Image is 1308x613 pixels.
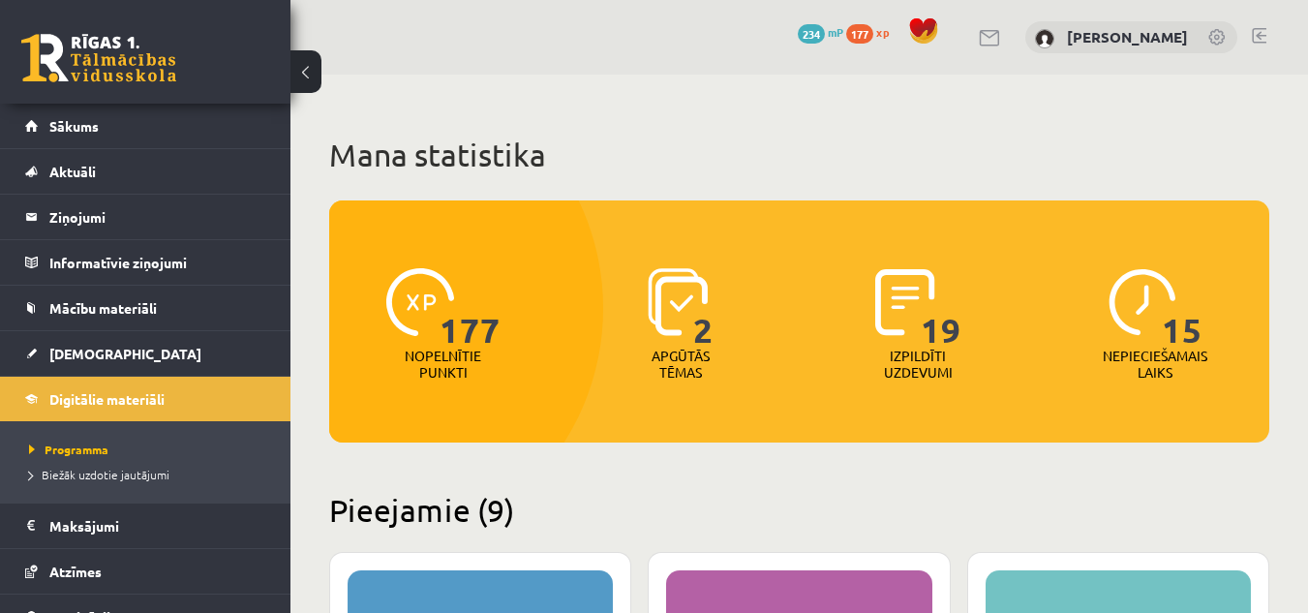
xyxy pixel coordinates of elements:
[49,390,165,408] span: Digitālie materiāli
[846,24,873,44] span: 177
[49,299,157,317] span: Mācību materiāli
[329,136,1269,174] h1: Mana statistika
[648,268,709,336] img: icon-learned-topics-4a711ccc23c960034f471b6e78daf4a3bad4a20eaf4de84257b87e66633f6470.svg
[921,268,961,348] span: 19
[49,240,266,285] legend: Informatīvie ziņojumi
[29,467,169,482] span: Biežāk uzdotie jautājumi
[440,268,501,348] span: 177
[1103,348,1207,381] p: Nepieciešamais laiks
[880,348,956,381] p: Izpildīti uzdevumi
[329,491,1269,529] h2: Pieejamie (9)
[1067,27,1188,46] a: [PERSON_NAME]
[21,34,176,82] a: Rīgas 1. Tālmācības vidusskola
[1035,29,1054,48] img: Anastasija Pozņakova
[875,268,935,336] img: icon-completed-tasks-ad58ae20a441b2904462921112bc710f1caf180af7a3daa7317a5a94f2d26646.svg
[25,240,266,285] a: Informatīvie ziņojumi
[386,268,454,336] img: icon-xp-0682a9bc20223a9ccc6f5883a126b849a74cddfe5390d2b41b4391c66f2066e7.svg
[49,195,266,239] legend: Ziņojumi
[25,104,266,148] a: Sākums
[1109,268,1176,336] img: icon-clock-7be60019b62300814b6bd22b8e044499b485619524d84068768e800edab66f18.svg
[643,348,718,381] p: Apgūtās tēmas
[25,549,266,594] a: Atzīmes
[25,149,266,194] a: Aktuāli
[405,348,481,381] p: Nopelnītie punkti
[846,24,898,40] a: 177 xp
[876,24,889,40] span: xp
[25,377,266,421] a: Digitālie materiāli
[798,24,843,40] a: 234 mP
[49,117,99,135] span: Sākums
[49,504,266,548] legend: Maksājumi
[29,441,271,458] a: Programma
[25,504,266,548] a: Maksājumi
[25,286,266,330] a: Mācību materiāli
[29,466,271,483] a: Biežāk uzdotie jautājumi
[693,268,714,348] span: 2
[828,24,843,40] span: mP
[1162,268,1202,348] span: 15
[29,442,108,457] span: Programma
[25,331,266,376] a: [DEMOGRAPHIC_DATA]
[49,163,96,180] span: Aktuāli
[798,24,825,44] span: 234
[49,345,201,362] span: [DEMOGRAPHIC_DATA]
[25,195,266,239] a: Ziņojumi
[49,563,102,580] span: Atzīmes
